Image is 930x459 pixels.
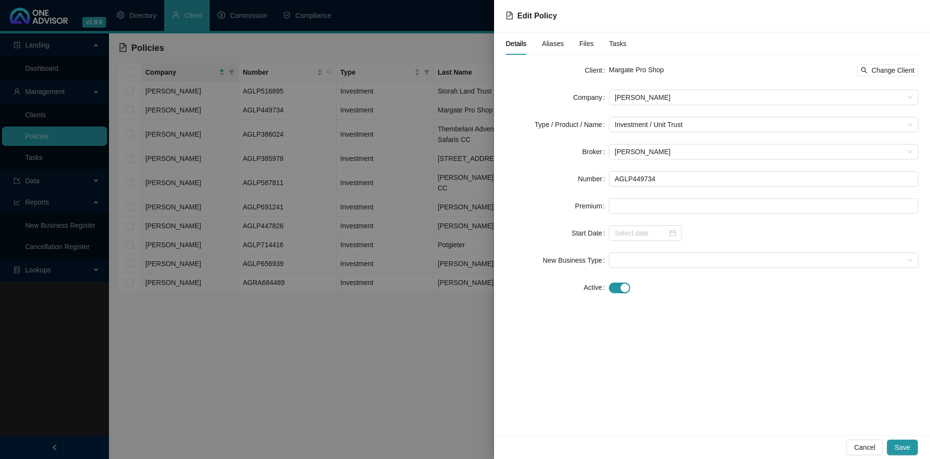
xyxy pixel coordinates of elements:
[573,90,609,105] label: Company
[615,228,667,238] input: Select date
[506,40,527,47] span: Details
[871,65,914,76] span: Change Client
[542,40,564,47] span: Aliases
[542,253,609,268] label: New Business Type
[846,440,883,455] button: Cancel
[584,280,609,295] label: Active
[585,63,609,78] label: Client
[517,12,557,20] span: Edit Policy
[895,442,910,453] span: Save
[579,40,594,47] span: Files
[615,117,913,132] span: Investment / Unit Trust
[609,66,664,74] span: Margate Pro Shop
[615,144,913,159] span: Marc Bormann
[615,90,913,105] span: Allan Gray
[609,40,627,47] span: Tasks
[506,12,513,19] span: file-text
[582,144,609,159] label: Broker
[578,171,609,187] label: Number
[887,440,918,455] button: Save
[575,198,609,214] label: Premium
[535,117,609,132] label: Type / Product / Name
[854,442,875,453] span: Cancel
[857,64,918,76] button: Change Client
[572,225,609,241] label: Start Date
[861,67,868,74] span: search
